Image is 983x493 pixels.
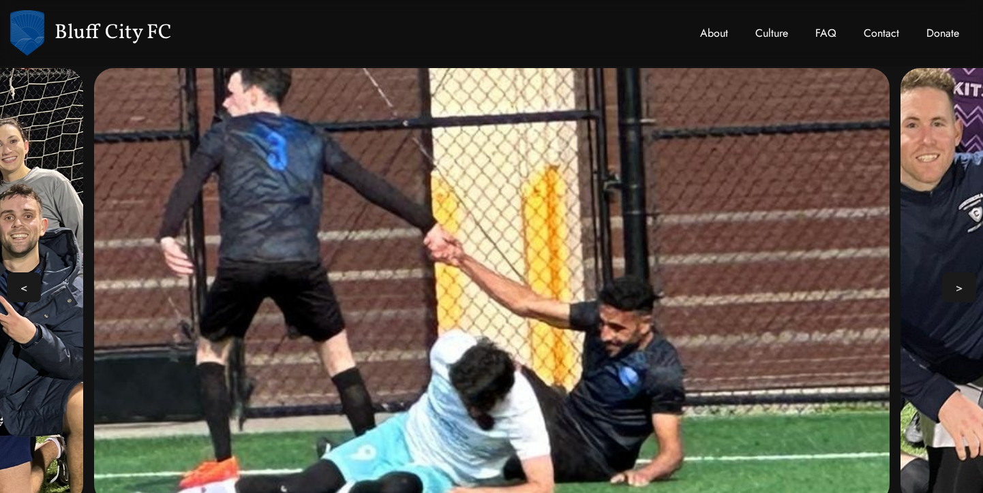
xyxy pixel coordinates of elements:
[7,272,41,302] button: <
[686,12,742,55] a: About
[802,12,850,55] a: FAQ
[55,18,172,48] span: Bluff City FC
[10,10,172,56] a: Bluff City FC
[742,12,802,55] a: Culture
[913,12,973,55] a: Donate
[10,10,44,56] img: logo.d492faac.svg
[850,12,913,55] a: Contact
[942,272,976,302] button: >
